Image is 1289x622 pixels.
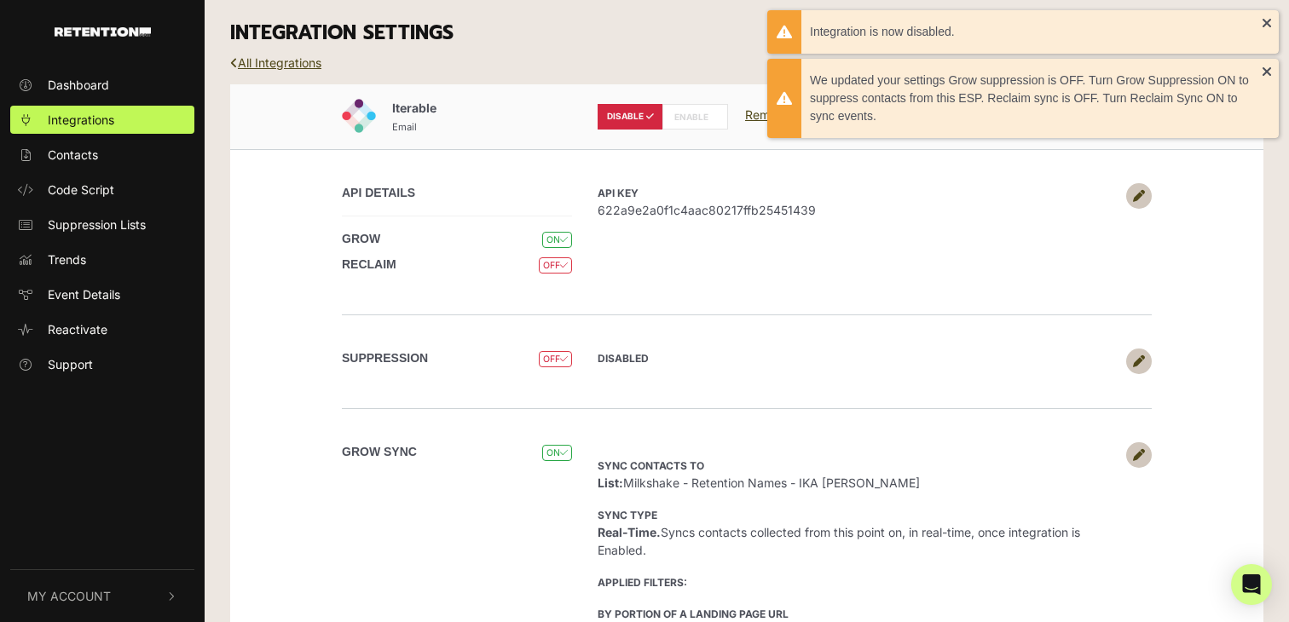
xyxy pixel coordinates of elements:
[542,232,572,248] span: ON
[10,71,194,99] a: Dashboard
[10,280,194,308] a: Event Details
[48,216,146,233] span: Suppression Lists
[10,350,194,378] a: Support
[598,576,687,589] strong: Applied filters:
[27,587,111,605] span: My Account
[230,21,1263,45] h3: INTEGRATION SETTINGS
[10,106,194,134] a: Integrations
[10,570,194,622] button: My Account
[598,509,657,521] strong: Sync type
[48,355,93,373] span: Support
[598,187,639,199] strong: API Key
[342,184,415,202] label: API DETAILS
[342,256,396,274] label: RECLAIM
[598,201,1118,219] span: 622a9e2a0f1c4aac80217ffb25451439
[1231,564,1272,605] div: Open Intercom Messenger
[662,104,728,130] label: ENABLE
[48,146,98,164] span: Contacts
[392,121,417,133] small: Email
[598,352,649,365] strong: DISABLED
[542,445,572,461] span: ON
[10,141,194,169] a: Contacts
[598,608,789,620] strong: By portion of a Landing Page URL
[392,101,436,115] span: Iterable
[539,257,572,274] span: OFF
[539,351,572,367] span: OFF
[10,176,194,204] a: Code Script
[48,251,86,268] span: Trends
[48,111,114,129] span: Integrations
[48,181,114,199] span: Code Script
[230,55,321,70] a: All Integrations
[342,349,428,367] label: SUPPRESSION
[10,245,194,274] a: Trends
[598,104,663,130] label: DISABLE
[48,320,107,338] span: Reactivate
[342,443,417,461] label: Grow Sync
[598,525,661,539] strong: Real-Time.
[598,475,623,490] strong: List:
[48,285,120,303] span: Event Details
[55,27,151,37] img: Retention.com
[342,230,380,248] label: GROW
[342,99,376,133] img: Iterable
[598,459,704,472] strong: Sync contacts to
[48,76,109,94] span: Dashboard
[10,210,194,239] a: Suppression Lists
[810,72,1262,125] div: We updated your settings Grow suppression is OFF. Turn Grow Suppression ON to suppress contacts f...
[10,315,194,343] a: Reactivate
[745,107,802,122] a: Remove
[810,23,1262,41] div: Integration is now disabled.
[598,458,920,490] span: Milkshake - Retention Names - IKA [PERSON_NAME]
[598,507,1080,557] span: Syncs contacts collected from this point on, in real-time, once integration is Enabled.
